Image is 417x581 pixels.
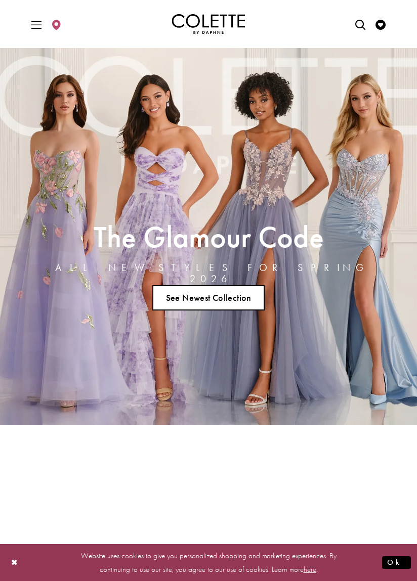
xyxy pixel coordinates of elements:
p: Website uses cookies to give you personalized shopping and marketing experiences. By continuing t... [73,549,344,576]
ul: Slider Links [30,281,387,315]
button: Submit Dialog [382,556,411,569]
h2: The Glamour Code [33,223,384,251]
button: Close Dialog [6,554,23,571]
a: See Newest Collection The Glamour Code ALL NEW STYLES FOR SPRING 2026 [152,285,265,310]
a: here [304,564,316,574]
h4: ALL NEW STYLES FOR SPRING 2026 [33,262,384,284]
